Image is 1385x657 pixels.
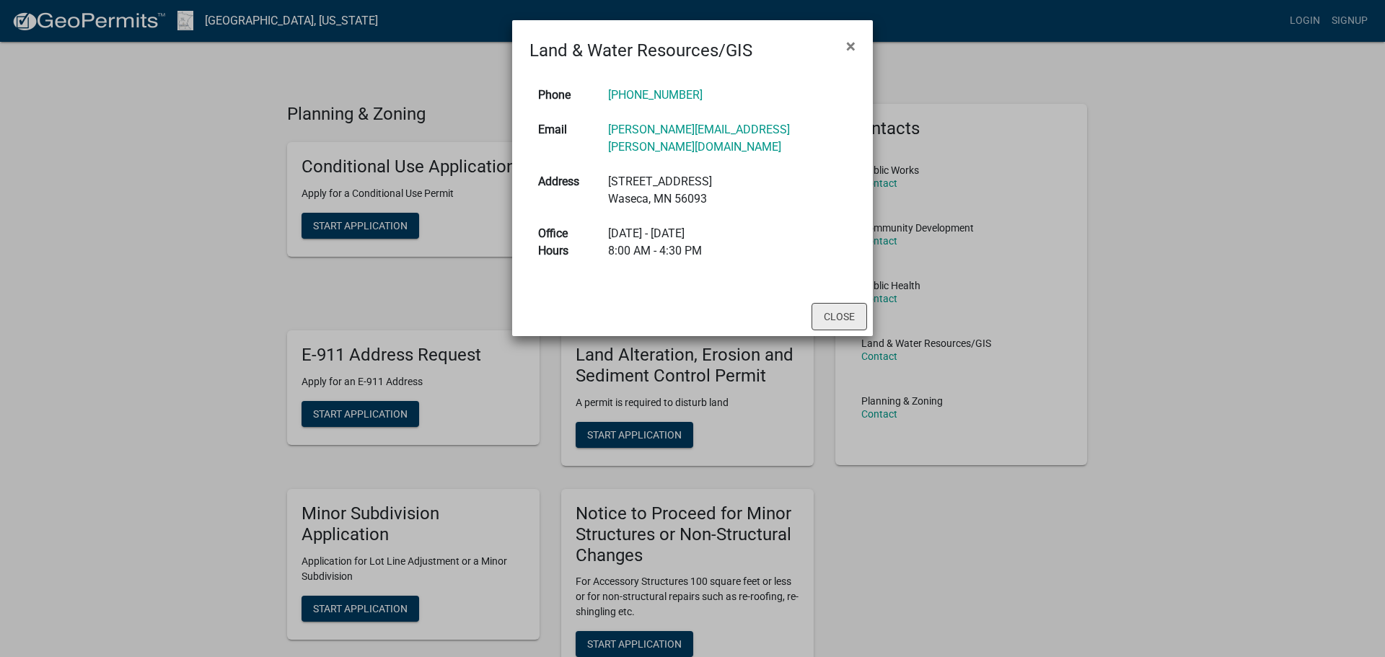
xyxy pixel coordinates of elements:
a: [PERSON_NAME][EMAIL_ADDRESS][PERSON_NAME][DOMAIN_NAME] [608,123,790,154]
a: [PHONE_NUMBER] [608,88,703,102]
th: Office Hours [529,216,599,268]
button: Close [812,303,867,330]
th: Email [529,113,599,164]
th: Address [529,164,599,216]
td: [STREET_ADDRESS] Waseca, MN 56093 [599,164,856,216]
button: Close [835,26,867,66]
h4: Land & Water Resources/GIS [529,38,752,63]
th: Phone [529,78,599,113]
span: × [846,36,856,56]
div: [DATE] - [DATE] 8:00 AM - 4:30 PM [608,225,847,260]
